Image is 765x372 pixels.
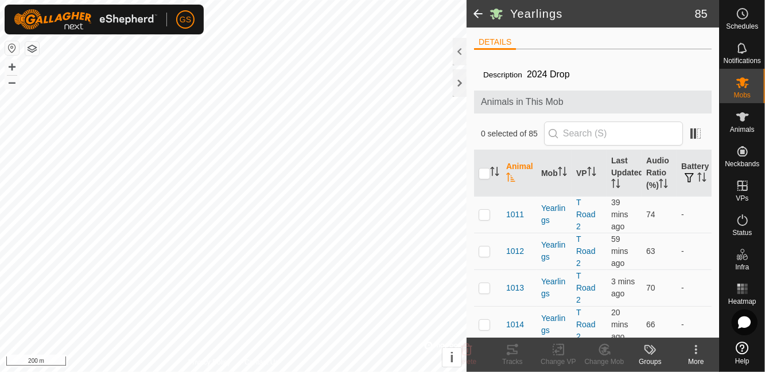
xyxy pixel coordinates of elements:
button: Reset Map [5,41,19,55]
span: 63 [646,246,655,256]
th: Animal [502,150,537,197]
label: Description [483,71,522,79]
button: Map Layers [25,42,39,56]
input: Search (S) [544,122,683,146]
span: Animals in This Mob [481,95,705,109]
span: Help [735,358,750,365]
div: More [673,357,719,367]
span: 1012 [506,245,524,257]
td: - [677,306,712,343]
td: - [677,196,712,233]
span: 12 Aug 2025, 9:37 am [611,277,635,298]
div: Groups [627,357,673,367]
span: 74 [646,210,655,219]
p-sorticon: Activate to sort [490,169,499,178]
th: Mob [537,150,572,197]
button: i [442,348,461,367]
div: Yearlings [541,276,567,300]
span: 85 [695,5,708,22]
a: Privacy Policy [188,357,231,367]
span: Neckbands [725,160,759,167]
span: 2024 Drop [522,65,574,84]
a: Contact Us [244,357,278,367]
a: T Road 2 [576,308,595,341]
span: 66 [646,320,655,329]
span: Schedules [726,23,758,30]
div: Change Mob [581,357,627,367]
p-sorticon: Activate to sort [558,169,567,178]
a: T Road 2 [576,234,595,268]
span: Infra [735,264,749,271]
td: - [677,269,712,306]
p-sorticon: Activate to sort [587,169,596,178]
img: Gallagher Logo [14,9,157,30]
span: GS [180,14,191,26]
h2: Yearlings [510,7,695,21]
span: 0 selected of 85 [481,128,544,140]
p-sorticon: Activate to sort [611,181,620,190]
span: 12 Aug 2025, 9:20 am [611,308,628,341]
span: 12 Aug 2025, 8:41 am [611,234,628,268]
th: Battery [677,150,712,197]
div: Tracks [490,357,535,367]
span: i [450,350,454,365]
p-sorticon: Activate to sort [506,174,515,183]
a: T Road 2 [576,198,595,231]
span: Heatmap [728,298,756,305]
div: Yearlings [541,239,567,263]
th: Audio Ratio (%) [642,150,677,197]
span: 1011 [506,209,524,221]
span: Animals [730,126,755,133]
a: T Road 2 [576,271,595,304]
th: VP [572,150,607,197]
li: DETAILS [474,36,516,50]
button: – [5,75,19,89]
span: Mobs [734,92,751,99]
span: Status [732,229,752,236]
a: Help [720,337,765,369]
p-sorticon: Activate to sort [659,181,668,190]
p-sorticon: Activate to sort [697,174,706,183]
span: Notifications [724,57,761,64]
div: Yearlings [541,202,567,226]
th: Last Updated [607,150,642,197]
span: 70 [646,283,655,292]
div: Yearlings [541,312,567,336]
td: - [677,233,712,269]
span: 1013 [506,282,524,294]
div: Change VP [535,357,581,367]
span: VPs [736,195,748,202]
span: 12 Aug 2025, 9:01 am [611,198,628,231]
button: + [5,60,19,74]
span: 1014 [506,319,524,331]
